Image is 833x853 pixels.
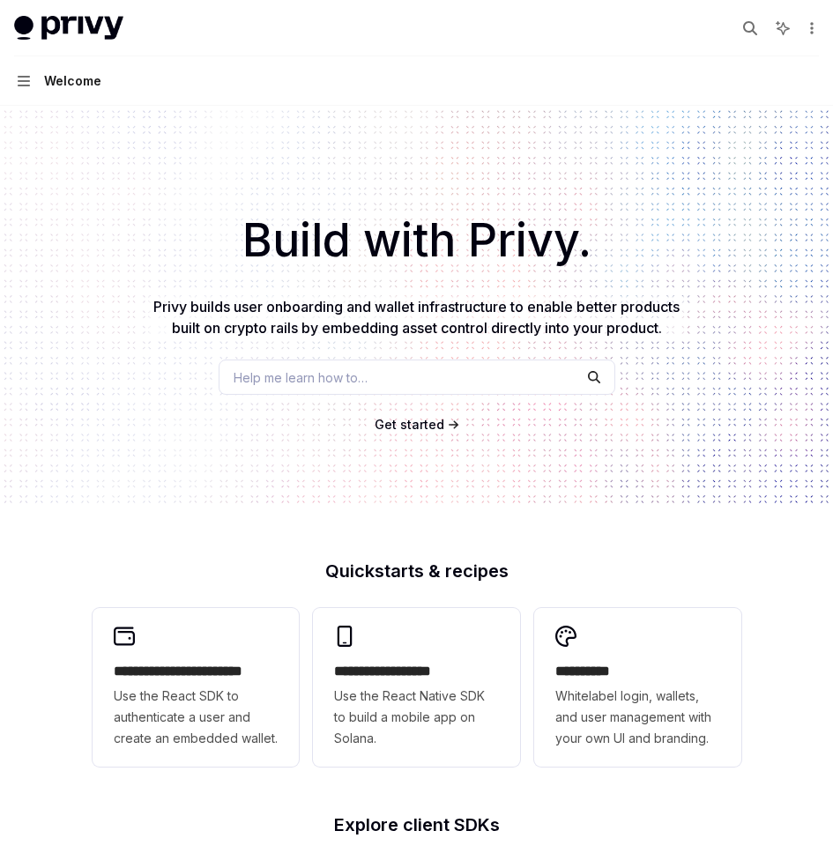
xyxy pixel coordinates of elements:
[44,70,101,92] div: Welcome
[801,16,819,41] button: More actions
[234,368,368,387] span: Help me learn how to…
[375,417,444,432] span: Get started
[28,206,805,275] h1: Build with Privy.
[375,416,444,434] a: Get started
[93,816,741,834] h2: Explore client SDKs
[555,686,720,749] span: Whitelabel login, wallets, and user management with your own UI and branding.
[93,562,741,580] h2: Quickstarts & recipes
[14,16,123,41] img: light logo
[334,686,499,749] span: Use the React Native SDK to build a mobile app on Solana.
[313,608,520,767] a: **** **** **** ***Use the React Native SDK to build a mobile app on Solana.
[534,608,741,767] a: **** *****Whitelabel login, wallets, and user management with your own UI and branding.
[114,686,279,749] span: Use the React SDK to authenticate a user and create an embedded wallet.
[153,298,680,337] span: Privy builds user onboarding and wallet infrastructure to enable better products built on crypto ...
